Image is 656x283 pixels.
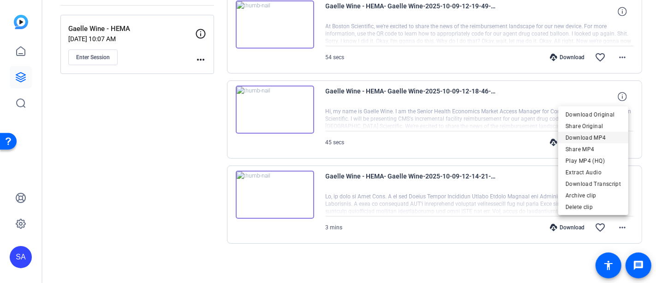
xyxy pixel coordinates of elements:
span: Delete clip [566,201,621,212]
span: Extract Audio [566,166,621,178]
span: Download Original [566,109,621,120]
span: Archive clip [566,190,621,201]
span: Share Original [566,120,621,131]
span: Share MP4 [566,143,621,154]
span: Download MP4 [566,132,621,143]
span: Download Transcript [566,178,621,189]
span: Play MP4 (HQ) [566,155,621,166]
